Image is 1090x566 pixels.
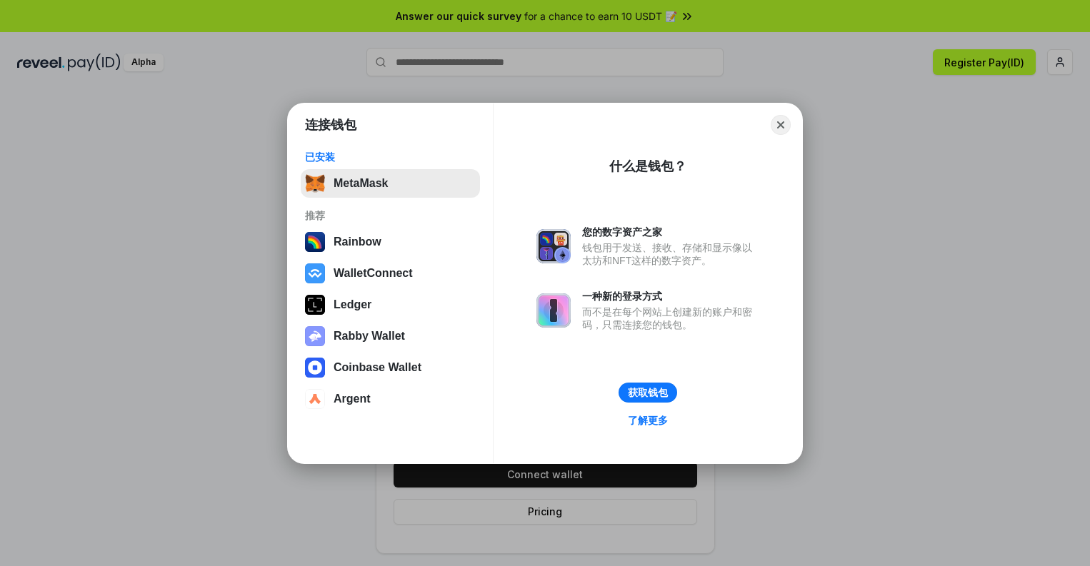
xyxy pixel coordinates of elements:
div: 推荐 [305,209,476,222]
img: svg+xml,%3Csvg%20width%3D%2228%22%20height%3D%2228%22%20viewBox%3D%220%200%2028%2028%22%20fill%3D... [305,389,325,409]
div: Rainbow [334,236,381,248]
img: svg+xml,%3Csvg%20width%3D%2228%22%20height%3D%2228%22%20viewBox%3D%220%200%2028%2028%22%20fill%3D... [305,358,325,378]
button: Rabby Wallet [301,322,480,350]
div: 而不是在每个网站上创建新的账户和密码，只需连接您的钱包。 [582,305,759,331]
img: svg+xml,%3Csvg%20xmlns%3D%22http%3A%2F%2Fwww.w3.org%2F2000%2Fsvg%22%20fill%3D%22none%22%20viewBox... [536,293,571,328]
img: svg+xml,%3Csvg%20width%3D%22120%22%20height%3D%22120%22%20viewBox%3D%220%200%20120%20120%22%20fil... [305,232,325,252]
button: MetaMask [301,169,480,198]
div: 钱包用于发送、接收、存储和显示像以太坊和NFT这样的数字资产。 [582,241,759,267]
div: Argent [334,393,371,405]
button: Coinbase Wallet [301,353,480,382]
img: svg+xml,%3Csvg%20xmlns%3D%22http%3A%2F%2Fwww.w3.org%2F2000%2Fsvg%22%20fill%3D%22none%22%20viewBox... [305,326,325,346]
div: 您的数字资产之家 [582,226,759,238]
img: svg+xml,%3Csvg%20xmlns%3D%22http%3A%2F%2Fwww.w3.org%2F2000%2Fsvg%22%20width%3D%2228%22%20height%3... [305,295,325,315]
a: 了解更多 [619,411,676,430]
div: Coinbase Wallet [334,361,421,374]
img: svg+xml,%3Csvg%20fill%3D%22none%22%20height%3D%2233%22%20viewBox%3D%220%200%2035%2033%22%20width%... [305,173,325,193]
div: 了解更多 [628,414,668,427]
img: svg+xml,%3Csvg%20xmlns%3D%22http%3A%2F%2Fwww.w3.org%2F2000%2Fsvg%22%20fill%3D%22none%22%20viewBox... [536,229,571,263]
div: Ledger [334,298,371,311]
button: Argent [301,385,480,413]
div: 一种新的登录方式 [582,290,759,303]
button: Rainbow [301,228,480,256]
div: WalletConnect [334,267,413,280]
button: Close [771,115,791,135]
img: svg+xml,%3Csvg%20width%3D%2228%22%20height%3D%2228%22%20viewBox%3D%220%200%2028%2028%22%20fill%3D... [305,263,325,283]
div: MetaMask [334,177,388,190]
div: 什么是钱包？ [609,158,686,175]
button: 获取钱包 [619,383,677,403]
div: 获取钱包 [628,386,668,399]
div: Rabby Wallet [334,330,405,343]
button: WalletConnect [301,259,480,288]
div: 已安装 [305,151,476,163]
h1: 连接钱包 [305,116,356,133]
button: Ledger [301,290,480,319]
